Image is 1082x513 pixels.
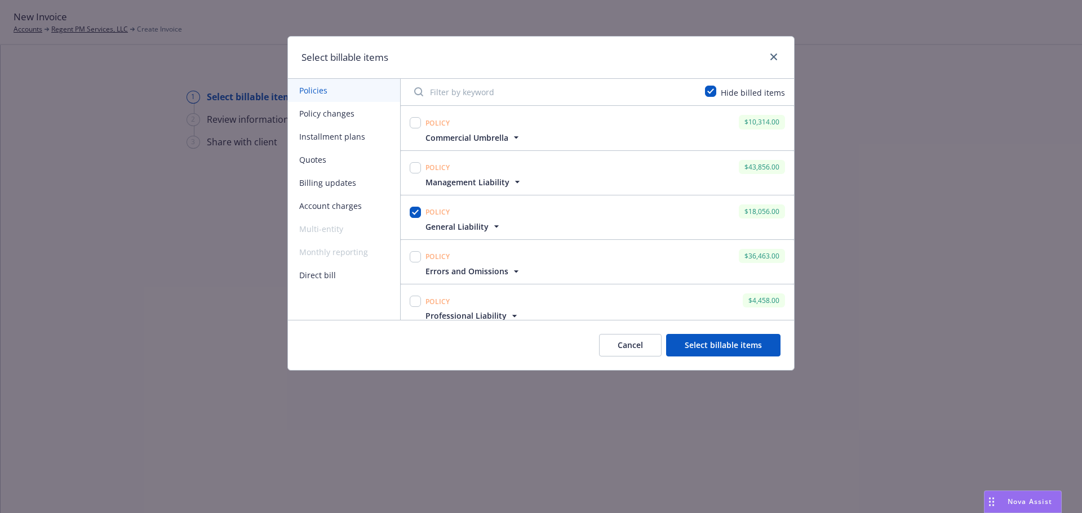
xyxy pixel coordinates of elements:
span: Management Liability [425,176,509,188]
button: Policy changes [288,102,400,125]
span: Policy [425,252,450,261]
span: Monthly reporting [288,240,400,264]
div: $10,314.00 [739,115,785,129]
div: $36,463.00 [739,249,785,263]
div: $4,458.00 [743,293,785,307]
span: Policy [425,118,450,128]
button: Policies [288,79,400,102]
span: General Liability [425,221,489,233]
span: Policy [425,163,450,172]
input: Filter by keyword [407,81,698,103]
h1: Select billable items [301,50,388,65]
button: Quotes [288,148,400,171]
div: Drag to move [985,491,999,512]
span: Professional Liability [425,310,507,322]
span: Multi-entity [288,217,400,240]
button: Errors and Omissions [425,265,522,277]
button: General Liability [425,221,502,233]
button: Professional Liability [425,310,520,322]
button: Billing updates [288,171,400,194]
span: Nova Assist [1008,497,1052,506]
button: Select billable items [666,334,781,356]
button: Management Liability [425,176,523,188]
span: Commercial Umbrella [425,132,508,144]
button: Direct bill [288,264,400,287]
button: Nova Assist [984,490,1062,513]
div: $18,056.00 [739,204,785,218]
span: Policy [425,207,450,217]
button: Commercial Umbrella [425,132,522,144]
span: Policy [425,297,450,306]
button: Cancel [599,334,662,356]
button: Installment plans [288,125,400,148]
a: close [767,50,781,64]
span: Hide billed items [721,87,785,98]
span: Errors and Omissions [425,265,508,277]
button: Account charges [288,194,400,217]
div: $43,856.00 [739,160,785,174]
